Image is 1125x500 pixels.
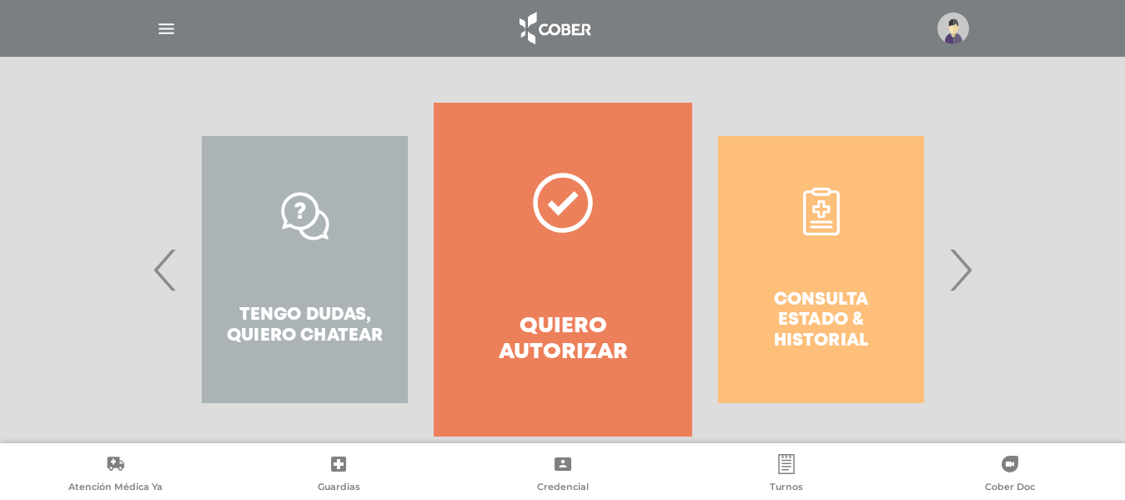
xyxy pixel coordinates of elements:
span: Turnos [770,481,803,496]
a: Atención Médica Ya [3,454,227,497]
span: Cober Doc [985,481,1035,496]
span: Atención Médica Ya [68,481,163,496]
img: logo_cober_home-white.png [510,8,598,48]
span: Next [944,225,977,315]
a: Turnos [675,454,898,497]
img: Cober_menu-lines-white.svg [156,18,177,39]
a: Quiero autorizar [434,103,691,437]
img: profile-placeholder.svg [937,13,969,44]
span: Credencial [537,481,589,496]
h4: Quiero autorizar [464,314,661,366]
span: Previous [149,225,182,315]
a: Credencial [450,454,674,497]
a: Cober Doc [898,454,1122,497]
a: Guardias [227,454,450,497]
span: Guardias [318,481,360,496]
